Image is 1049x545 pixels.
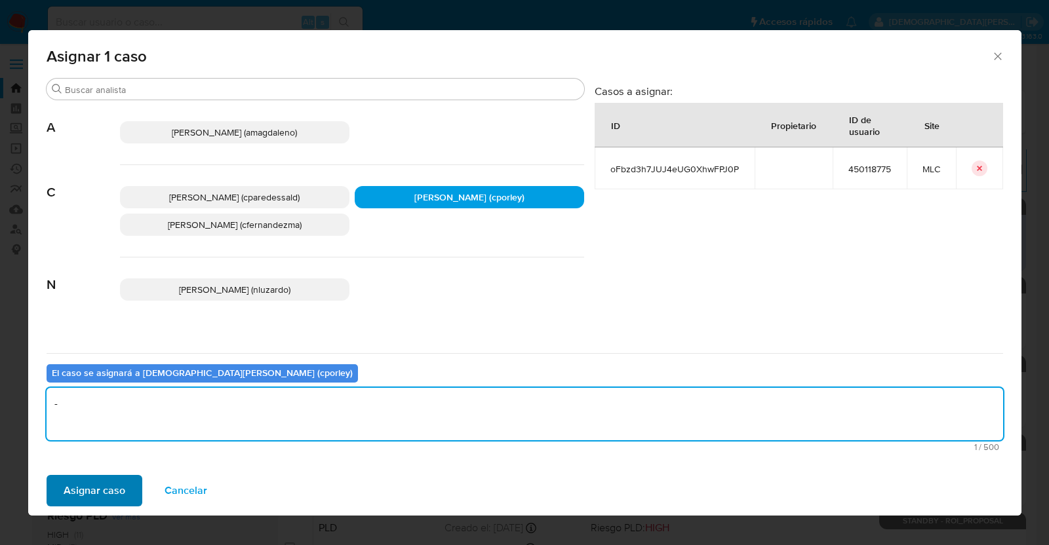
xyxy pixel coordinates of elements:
span: [PERSON_NAME] (cfernandezma) [168,218,302,231]
span: [PERSON_NAME] (cparedessald) [169,191,300,204]
div: Propietario [755,109,832,141]
span: Máximo 500 caracteres [50,443,999,451]
div: ID [595,109,636,141]
div: assign-modal [28,30,1021,516]
button: Cancelar [148,475,224,506]
h3: Casos a asignar: [595,85,1003,98]
div: [PERSON_NAME] (cporley) [355,186,584,208]
div: [PERSON_NAME] (amagdaleno) [120,121,349,143]
span: C [47,165,120,200]
span: [PERSON_NAME] (cporley) [414,191,524,204]
button: Buscar [52,84,62,94]
div: [PERSON_NAME] (cfernandezma) [120,214,349,236]
span: A [47,100,120,136]
span: [PERSON_NAME] (nluzardo) [179,283,290,296]
button: Asignar caso [47,475,142,506]
span: N [47,257,120,293]
div: [PERSON_NAME] (nluzardo) [120,278,349,301]
button: Cerrar ventana [991,50,1003,62]
span: Cancelar [165,476,207,505]
span: 450118775 [848,163,891,175]
span: [PERSON_NAME] (amagdaleno) [172,126,297,139]
span: oFbzd3h7JUJ4eUG0XhwFPJ0P [610,163,739,175]
span: Asignar caso [64,476,125,505]
div: [PERSON_NAME] (cparedessald) [120,186,349,208]
button: icon-button [972,160,987,176]
span: Asignar 1 caso [47,48,992,64]
input: Buscar analista [65,84,579,96]
div: ID de usuario [833,103,906,147]
textarea: - [47,388,1003,440]
b: El caso se asignará a [DEMOGRAPHIC_DATA][PERSON_NAME] (cporley) [52,366,353,379]
div: Site [909,109,955,141]
span: MLC [922,163,940,175]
